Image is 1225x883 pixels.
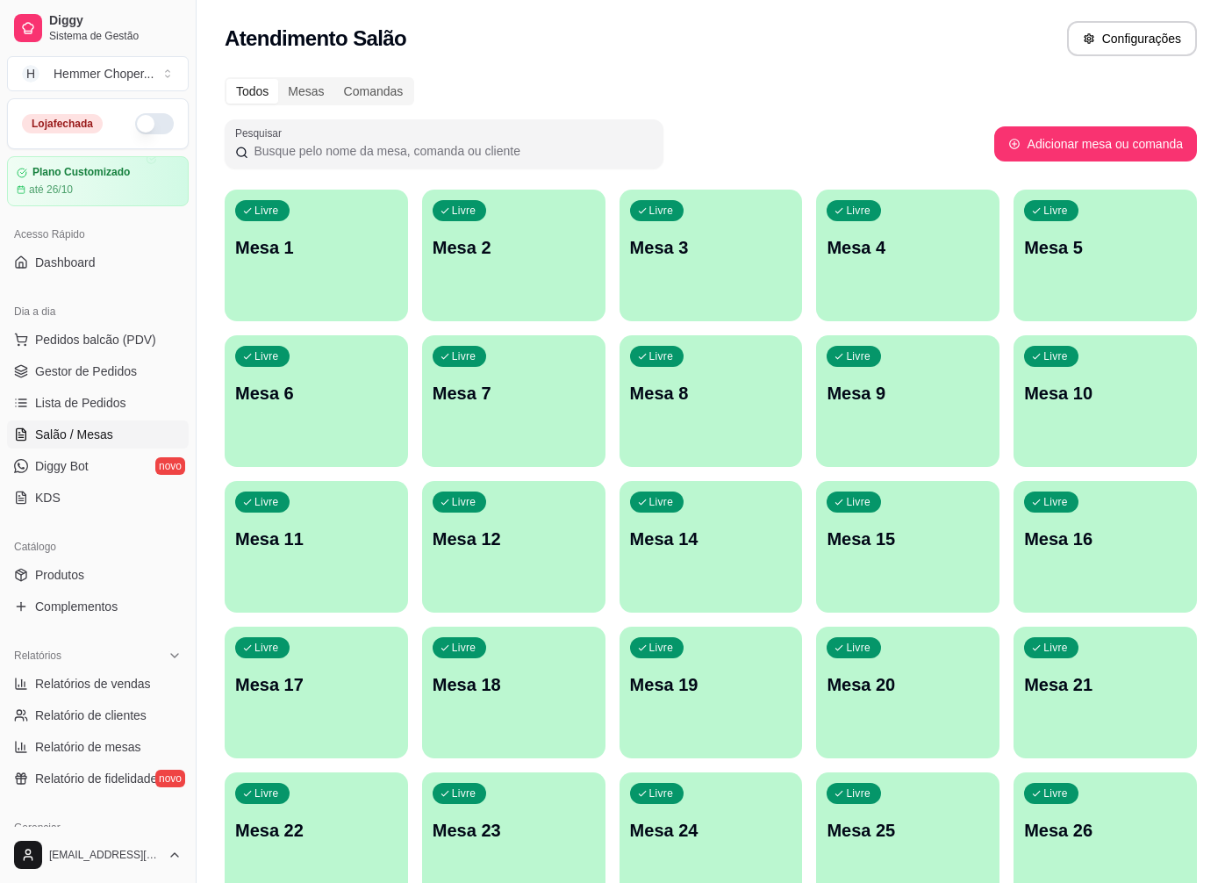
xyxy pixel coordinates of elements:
[235,126,288,140] label: Pesquisar
[630,818,792,843] p: Mesa 24
[816,335,999,467] button: LivreMesa 9
[1067,21,1197,56] button: Configurações
[235,818,398,843] p: Mesa 22
[1043,786,1068,800] p: Livre
[35,566,84,584] span: Produtos
[7,814,189,842] div: Gerenciar
[35,331,156,348] span: Pedidos balcão (PDV)
[135,113,174,134] button: Alterar Status
[1043,204,1068,218] p: Livre
[649,786,674,800] p: Livre
[7,326,189,354] button: Pedidos balcão (PDV)
[1024,818,1186,843] p: Mesa 26
[254,786,279,800] p: Livre
[846,204,870,218] p: Livre
[1024,527,1186,551] p: Mesa 16
[620,627,803,758] button: LivreMesa 19
[254,204,279,218] p: Livre
[422,190,605,321] button: LivreMesa 2
[7,452,189,480] a: Diggy Botnovo
[49,29,182,43] span: Sistema de Gestão
[49,848,161,862] span: [EMAIL_ADDRESS][DOMAIN_NAME]
[827,381,989,406] p: Mesa 9
[433,527,595,551] p: Mesa 12
[816,627,999,758] button: LivreMesa 20
[29,183,73,197] article: até 26/10
[35,489,61,506] span: KDS
[422,481,605,613] button: LivreMesa 12
[7,670,189,698] a: Relatórios de vendas
[649,495,674,509] p: Livre
[620,190,803,321] button: LivreMesa 3
[1014,481,1197,613] button: LivreMesa 16
[433,818,595,843] p: Mesa 23
[225,25,406,53] h2: Atendimento Salão
[630,527,792,551] p: Mesa 14
[35,394,126,412] span: Lista de Pedidos
[35,426,113,443] span: Salão / Mesas
[225,627,408,758] button: LivreMesa 17
[1043,349,1068,363] p: Livre
[433,672,595,697] p: Mesa 18
[816,481,999,613] button: LivreMesa 15
[630,381,792,406] p: Mesa 8
[630,235,792,260] p: Mesa 3
[32,166,130,179] article: Plano Customizado
[49,13,182,29] span: Diggy
[7,248,189,276] a: Dashboard
[7,701,189,729] a: Relatório de clientes
[452,204,476,218] p: Livre
[7,733,189,761] a: Relatório de mesas
[1043,641,1068,655] p: Livre
[1014,190,1197,321] button: LivreMesa 5
[1024,672,1186,697] p: Mesa 21
[827,818,989,843] p: Mesa 25
[35,675,151,693] span: Relatórios de vendas
[7,834,189,876] button: [EMAIL_ADDRESS][DOMAIN_NAME]
[1014,627,1197,758] button: LivreMesa 21
[225,190,408,321] button: LivreMesa 1
[452,641,476,655] p: Livre
[846,641,870,655] p: Livre
[278,79,333,104] div: Mesas
[235,381,398,406] p: Mesa 6
[35,254,96,271] span: Dashboard
[1024,235,1186,260] p: Mesa 5
[35,598,118,615] span: Complementos
[452,349,476,363] p: Livre
[235,672,398,697] p: Mesa 17
[846,349,870,363] p: Livre
[7,156,189,206] a: Plano Customizadoaté 26/10
[846,495,870,509] p: Livre
[630,672,792,697] p: Mesa 19
[452,495,476,509] p: Livre
[7,765,189,793] a: Relatório de fidelidadenovo
[35,707,147,724] span: Relatório de clientes
[7,357,189,385] a: Gestor de Pedidos
[7,533,189,561] div: Catálogo
[649,349,674,363] p: Livre
[35,457,89,475] span: Diggy Bot
[433,381,595,406] p: Mesa 7
[649,641,674,655] p: Livre
[7,561,189,589] a: Produtos
[433,235,595,260] p: Mesa 2
[7,7,189,49] a: DiggySistema de Gestão
[827,672,989,697] p: Mesa 20
[35,770,157,787] span: Relatório de fidelidade
[226,79,278,104] div: Todos
[54,65,154,83] div: Hemmer Choper ...
[620,335,803,467] button: LivreMesa 8
[7,592,189,621] a: Complementos
[7,420,189,449] a: Salão / Mesas
[1024,381,1186,406] p: Mesa 10
[254,495,279,509] p: Livre
[827,235,989,260] p: Mesa 4
[827,527,989,551] p: Mesa 15
[35,363,137,380] span: Gestor de Pedidos
[254,641,279,655] p: Livre
[7,389,189,417] a: Lista de Pedidos
[649,204,674,218] p: Livre
[7,484,189,512] a: KDS
[334,79,413,104] div: Comandas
